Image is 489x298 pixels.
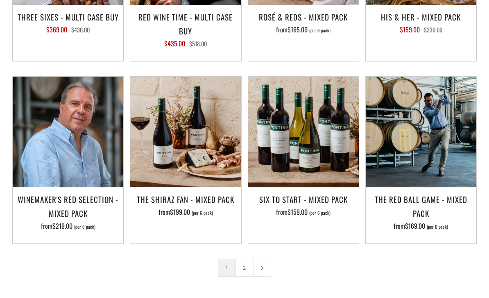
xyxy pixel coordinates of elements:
[394,221,448,231] span: from
[158,207,213,217] span: from
[288,25,308,35] span: $165.00
[13,193,123,234] a: Winemaker's Red Selection - Mixed Pack from$219.00 (per 6 pack)
[370,193,472,221] h3: The Red Ball Game - Mixed Pack
[248,193,359,234] a: Six To Start - Mixed Pack from$159.00 (per 6 pack)
[134,10,237,38] h3: Red Wine Time - Multi Case Buy
[74,225,95,230] span: (per 6 pack)
[164,39,185,49] span: $435.00
[189,40,207,48] span: $518.00
[134,193,237,207] h3: The Shiraz Fan - Mixed Pack
[366,10,476,51] a: His & Her - Mixed Pack $159.00 $230.00
[366,193,476,234] a: The Red Ball Game - Mixed Pack from$169.00 (per 6 pack)
[130,10,241,51] a: Red Wine Time - Multi Case Buy $435.00 $518.00
[252,193,355,207] h3: Six To Start - Mixed Pack
[41,221,95,231] span: from
[218,259,236,277] span: 1
[309,29,331,33] span: (per 6 pack)
[192,211,213,216] span: (per 6 pack)
[400,25,420,35] span: $159.00
[13,10,123,51] a: Three Sixes - Multi Case Buy $369.00 $436.00
[130,193,241,234] a: The Shiraz Fan - Mixed Pack from$199.00 (per 6 pack)
[309,211,331,216] span: (per 6 pack)
[46,25,67,35] span: $369.00
[276,25,331,35] span: from
[52,221,72,231] span: $219.00
[170,207,190,217] span: $199.00
[405,221,425,231] span: $169.00
[424,26,442,34] span: $230.00
[71,26,90,34] span: $436.00
[17,10,119,24] h3: Three Sixes - Multi Case Buy
[288,207,308,217] span: $159.00
[370,10,472,24] h3: His & Her - Mixed Pack
[17,193,119,221] h3: Winemaker's Red Selection - Mixed Pack
[252,10,355,24] h3: Rosé & Reds - Mixed Pack
[276,207,331,217] span: from
[427,225,448,230] span: (per 6 pack)
[236,259,253,277] a: 2
[248,10,359,51] a: Rosé & Reds - Mixed Pack from$165.00 (per 6 pack)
